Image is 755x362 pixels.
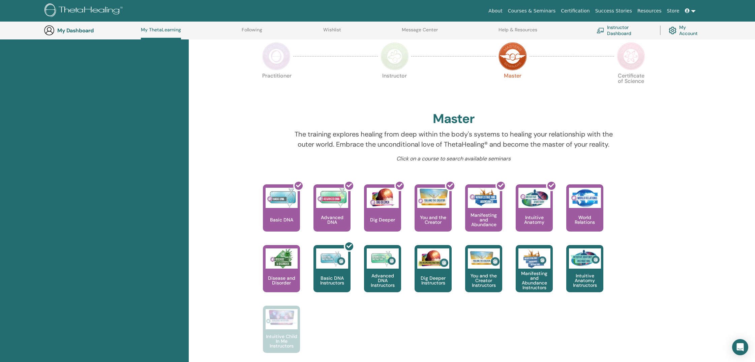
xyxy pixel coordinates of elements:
[617,73,645,101] p: Certificate of Science
[367,248,399,269] img: Advanced DNA Instructors
[566,273,603,288] p: Intuitive Anatomy Instructors
[381,73,409,101] p: Instructor
[569,248,601,269] img: Intuitive Anatomy Instructors
[313,215,351,224] p: Advanced DNA
[468,248,500,269] img: You and the Creator Instructors
[518,188,550,208] img: Intuitive Anatomy
[558,5,592,17] a: Certification
[266,188,298,208] img: Basic DNA
[381,42,409,70] img: Instructor
[367,188,399,208] img: Dig Deeper
[516,215,553,224] p: Intuitive Anatomy
[415,215,452,224] p: You and the Creator
[263,276,300,285] p: Disease and Disorder
[433,111,475,127] h2: Master
[499,42,527,70] img: Master
[635,5,664,17] a: Resources
[402,27,438,38] a: Message Center
[465,245,502,306] a: You and the Creator Instructors You and the Creator Instructors
[417,188,449,206] img: You and the Creator
[263,184,300,245] a: Basic DNA Basic DNA
[499,73,527,101] p: Master
[516,271,553,290] p: Manifesting and Abundance Instructors
[732,339,748,355] div: Open Intercom Messenger
[465,213,502,227] p: Manifesting and Abundance
[266,309,298,326] img: Intuitive Child In Me Instructors
[597,28,604,33] img: chalkboard-teacher.svg
[593,5,635,17] a: Success Stories
[367,217,398,222] p: Dig Deeper
[505,5,558,17] a: Courses & Seminars
[597,23,652,38] a: Instructor Dashboard
[516,184,553,245] a: Intuitive Anatomy Intuitive Anatomy
[465,273,502,288] p: You and the Creator Instructors
[499,27,537,38] a: Help & Resources
[569,188,601,208] img: World Relations
[669,23,704,38] a: My Account
[141,27,181,39] a: My ThetaLearning
[566,184,603,245] a: World Relations World Relations
[417,248,449,269] img: Dig Deeper Instructors
[263,245,300,306] a: Disease and Disorder Disease and Disorder
[316,248,348,269] img: Basic DNA Instructors
[566,245,603,306] a: Intuitive Anatomy Instructors Intuitive Anatomy Instructors
[242,27,262,38] a: Following
[364,245,401,306] a: Advanced DNA Instructors Advanced DNA Instructors
[518,248,550,269] img: Manifesting and Abundance Instructors
[465,184,502,245] a: Manifesting and Abundance Manifesting and Abundance
[669,25,676,36] img: cog.svg
[263,334,300,348] p: Intuitive Child In Me Instructors
[313,245,351,306] a: Basic DNA Instructors Basic DNA Instructors
[617,42,645,70] img: Certificate of Science
[44,25,55,36] img: generic-user-icon.jpg
[262,42,291,70] img: Practitioner
[415,245,452,306] a: Dig Deeper Instructors Dig Deeper Instructors
[316,188,348,208] img: Advanced DNA
[293,129,615,149] p: The training explores healing from deep within the body's systems to healing your relationship wi...
[364,273,401,288] p: Advanced DNA Instructors
[468,188,500,208] img: Manifesting and Abundance
[664,5,682,17] a: Store
[262,73,291,101] p: Practitioner
[364,184,401,245] a: Dig Deeper Dig Deeper
[566,215,603,224] p: World Relations
[323,27,341,38] a: Wishlist
[516,245,553,306] a: Manifesting and Abundance Instructors Manifesting and Abundance Instructors
[313,276,351,285] p: Basic DNA Instructors
[266,248,298,269] img: Disease and Disorder
[486,5,505,17] a: About
[415,184,452,245] a: You and the Creator You and the Creator
[57,27,125,34] h3: My Dashboard
[313,184,351,245] a: Advanced DNA Advanced DNA
[293,155,615,163] p: Click on a course to search available seminars
[44,3,125,19] img: logo.png
[415,276,452,285] p: Dig Deeper Instructors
